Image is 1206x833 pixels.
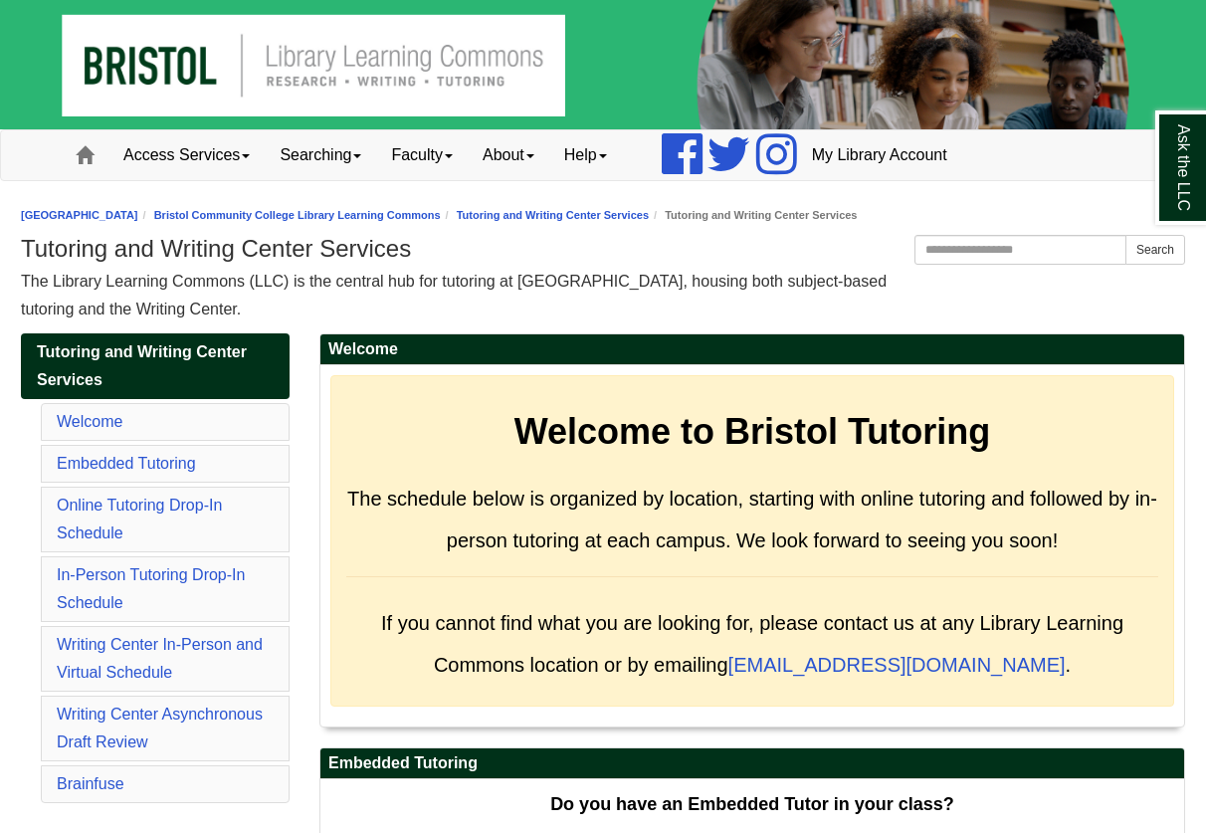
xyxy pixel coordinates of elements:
strong: Welcome to Bristol Tutoring [514,411,991,452]
span: The Library Learning Commons (LLC) is the central hub for tutoring at [GEOGRAPHIC_DATA], housing ... [21,273,887,317]
h2: Welcome [320,334,1184,365]
a: [EMAIL_ADDRESS][DOMAIN_NAME] [728,654,1066,676]
strong: Do you have an Embedded Tutor in your class? [550,794,954,814]
a: Tutoring and Writing Center Services [21,333,290,399]
a: My Library Account [797,130,962,180]
a: Faculty [376,130,468,180]
li: Tutoring and Writing Center Services [649,206,857,225]
span: If you cannot find what you are looking for, please contact us at any Library Learning Commons lo... [381,612,1123,676]
a: Tutoring and Writing Center Services [457,209,649,221]
a: Searching [265,130,376,180]
button: Search [1125,235,1185,265]
a: In-Person Tutoring Drop-In Schedule [57,566,245,611]
a: Online Tutoring Drop-In Schedule [57,497,222,541]
a: Access Services [108,130,265,180]
a: Writing Center In-Person and Virtual Schedule [57,636,263,681]
a: [GEOGRAPHIC_DATA] [21,209,138,221]
a: Writing Center Asynchronous Draft Review [57,706,263,750]
a: Embedded Tutoring [57,455,196,472]
a: Welcome [57,413,122,430]
h2: Embedded Tutoring [320,748,1184,779]
a: About [468,130,549,180]
a: Bristol Community College Library Learning Commons [154,209,441,221]
nav: breadcrumb [21,206,1185,225]
span: Tutoring and Writing Center Services [37,343,247,388]
span: The schedule below is organized by location, starting with online tutoring and followed by in-per... [347,488,1157,551]
h1: Tutoring and Writing Center Services [21,235,1185,263]
a: Help [549,130,622,180]
a: Brainfuse [57,775,124,792]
